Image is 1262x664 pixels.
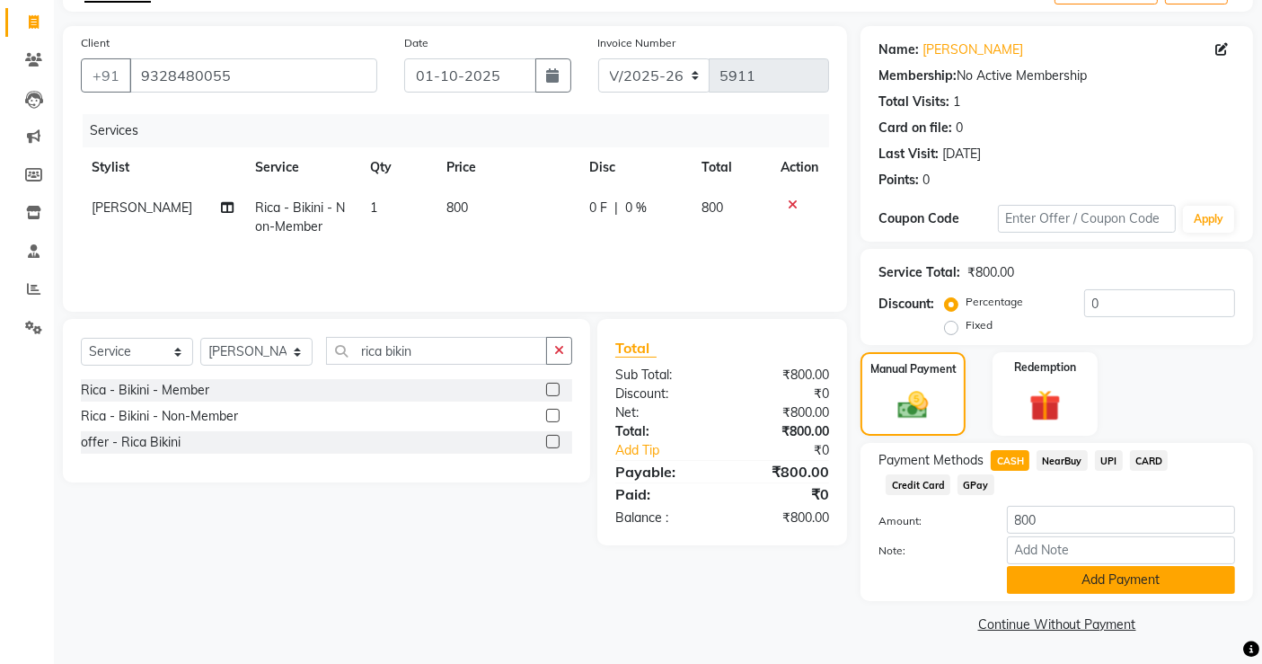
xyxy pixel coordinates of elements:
div: ₹0 [743,441,843,460]
div: 0 [922,171,930,190]
div: Last Visit: [878,145,939,164]
span: Rica - Bikini - Non-Member [255,199,345,235]
div: ₹800.00 [722,509,843,527]
a: [PERSON_NAME] [922,40,1023,59]
input: Search by Name/Mobile/Email/Code [129,58,377,93]
input: Enter Offer / Coupon Code [998,205,1176,233]
label: Invoice Number [598,35,676,51]
div: 0 [956,119,963,137]
div: ₹800.00 [722,403,843,422]
span: | [614,199,618,217]
div: Discount: [602,385,722,403]
span: 800 [702,199,723,216]
th: Action [770,147,829,188]
div: Rica - Bikini - Non-Member [81,407,238,426]
div: ₹800.00 [722,422,843,441]
div: Balance : [602,509,722,527]
th: Total [691,147,770,188]
div: [DATE] [942,145,981,164]
div: ₹800.00 [722,461,843,483]
input: Amount [1007,506,1235,534]
th: Price [436,147,578,188]
div: Paid: [602,483,722,505]
label: Client [81,35,110,51]
input: Search or Scan [326,337,547,365]
div: No Active Membership [878,66,1235,85]
div: ₹0 [722,483,843,505]
div: Card on file: [878,119,952,137]
label: Percentage [966,294,1023,310]
label: Manual Payment [870,361,957,377]
span: 800 [446,199,468,216]
img: _gift.svg [1019,386,1071,426]
a: Add Tip [602,441,742,460]
th: Qty [359,147,436,188]
span: Total [615,339,657,358]
span: Payment Methods [878,451,984,470]
div: 1 [953,93,960,111]
div: ₹0 [722,385,843,403]
div: Services [83,114,843,147]
span: UPI [1095,450,1123,471]
button: +91 [81,58,131,93]
th: Service [244,147,359,188]
div: Coupon Code [878,209,997,228]
button: Add Payment [1007,566,1235,594]
input: Add Note [1007,536,1235,564]
label: Fixed [966,317,993,333]
div: Service Total: [878,263,960,282]
label: Note: [865,543,993,559]
span: NearBuy [1037,450,1088,471]
span: CASH [991,450,1029,471]
span: [PERSON_NAME] [92,199,192,216]
th: Stylist [81,147,244,188]
div: Points: [878,171,919,190]
label: Amount: [865,513,993,529]
span: 0 % [625,199,647,217]
th: Disc [578,147,691,188]
span: CARD [1130,450,1169,471]
span: 1 [370,199,377,216]
div: Total Visits: [878,93,949,111]
div: ₹800.00 [722,366,843,385]
button: Apply [1183,206,1234,233]
label: Redemption [1014,359,1076,376]
span: Credit Card [886,474,950,495]
div: Name: [878,40,919,59]
span: 0 F [589,199,607,217]
div: Payable: [602,461,722,483]
div: Sub Total: [602,366,722,385]
div: Rica - Bikini - Member [81,381,209,400]
div: Net: [602,403,722,422]
div: offer - Rica Bikini [81,433,181,452]
div: ₹800.00 [967,263,1014,282]
span: GPay [958,474,994,495]
a: Continue Without Payment [864,615,1249,634]
div: Total: [602,422,722,441]
div: Membership: [878,66,957,85]
label: Date [404,35,428,51]
div: Discount: [878,295,934,314]
img: _cash.svg [888,388,937,423]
